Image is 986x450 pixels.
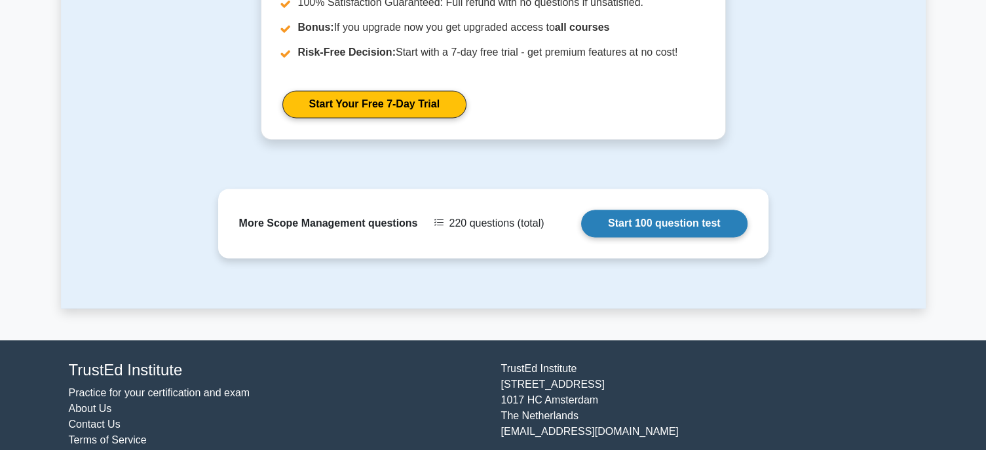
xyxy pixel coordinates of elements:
a: Start 100 question test [581,210,748,237]
a: Practice for your certification and exam [69,387,250,398]
a: Terms of Service [69,434,147,445]
a: Start Your Free 7-Day Trial [282,90,466,118]
a: Contact Us [69,419,121,430]
a: About Us [69,403,112,414]
h4: TrustEd Institute [69,361,485,380]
